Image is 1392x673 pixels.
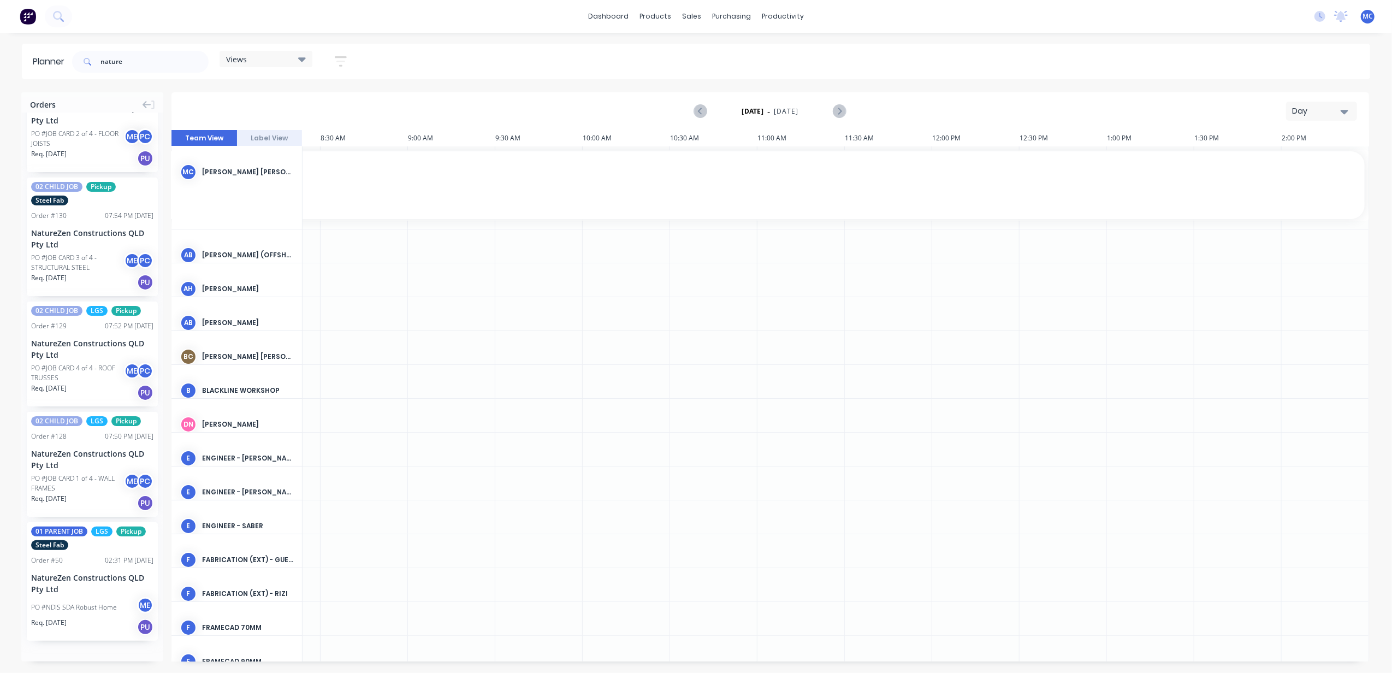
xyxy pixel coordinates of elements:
div: [PERSON_NAME] [PERSON_NAME] (You) [202,167,293,177]
div: AH [180,281,197,297]
div: sales [677,8,707,25]
span: Req. [DATE] [31,149,67,159]
span: Pickup [111,306,141,316]
div: NatureZen Constructions QLD Pty Ltd [31,448,153,471]
div: F [180,619,197,636]
div: 07:54 PM [DATE] [105,211,153,221]
div: ENGINEER - Saber [202,521,293,531]
div: NatureZen Constructions QLD Pty Ltd [31,227,153,250]
div: Planner [33,55,70,68]
div: 07:52 PM [DATE] [105,321,153,331]
div: E [180,484,197,500]
div: 1:00 PM [1107,130,1194,146]
span: 02 CHILD JOB [31,306,82,316]
span: - [767,105,770,118]
span: Views [226,54,247,65]
button: Day [1286,102,1357,121]
div: 02:31 PM [DATE] [105,556,153,565]
div: ME [124,473,140,489]
div: F [180,586,197,602]
div: PO #JOB CARD 4 of 4 - ROOF TRUSSES [31,363,127,383]
input: Search for orders... [100,51,209,73]
div: NatureZen Constructions QLD Pty Ltd [31,338,153,361]
div: PO #NDIS SDA Robust Home [31,603,117,612]
img: Factory [20,8,36,25]
div: purchasing [707,8,756,25]
div: 9:30 AM [495,130,583,146]
div: ENGINEER - [PERSON_NAME] [202,453,293,463]
div: 10:30 AM [670,130,757,146]
div: 11:30 AM [845,130,932,146]
div: E [180,450,197,467]
div: 9:00 AM [408,130,495,146]
div: products [634,8,677,25]
span: MC [1363,11,1373,21]
div: 07:50 PM [DATE] [105,432,153,441]
div: FABRICATION (EXT) - GUERILLA [202,555,293,565]
div: 8:30 AM [321,130,408,146]
span: [DATE] [774,107,798,116]
div: Order # 130 [31,211,67,221]
div: BC [180,349,197,365]
div: 2:00 PM [1282,130,1369,146]
div: FABRICATION (EXT) - RIZI [202,589,293,599]
div: Order # 50 [31,556,63,565]
span: LGS [91,527,112,536]
span: Pickup [116,527,146,536]
span: Pickup [111,416,141,426]
div: B [180,382,197,399]
div: AB [180,315,197,331]
div: PC [137,363,153,379]
div: NatureZen Constructions QLD Pty Ltd [31,103,153,126]
span: Req. [DATE] [31,618,67,628]
div: ME [137,597,153,613]
span: Steel Fab [31,196,68,205]
div: [PERSON_NAME] (OFFSHORE) [202,250,293,260]
button: Previous page [695,104,707,118]
div: MC [180,164,197,180]
div: PU [137,619,153,635]
div: 1:30 PM [1194,130,1282,146]
div: 12:00 PM [932,130,1020,146]
div: Order # 129 [31,321,67,331]
div: PC [137,252,153,269]
div: Day [1292,105,1342,117]
div: PC [137,128,153,145]
div: E [180,518,197,534]
button: Next page [833,104,845,118]
div: 11:00 AM [757,130,845,146]
div: 10:00 AM [583,130,670,146]
strong: [DATE] [742,107,764,116]
div: PC [137,473,153,489]
div: PO #JOB CARD 2 of 4 - FLOOR JOISTS [31,129,127,149]
div: ME [124,363,140,379]
a: dashboard [583,8,634,25]
div: Order # 128 [31,432,67,441]
div: [PERSON_NAME] [202,420,293,429]
div: PU [137,274,153,291]
span: 02 CHILD JOB [31,182,82,192]
span: Req. [DATE] [31,494,67,504]
button: Team View [171,130,237,146]
span: 01 PARENT JOB [31,527,87,536]
div: PO #JOB CARD 3 of 4 - STRUCTURAL STEEL [31,253,127,273]
div: DN [180,416,197,433]
span: Orders [30,99,56,110]
span: Pickup [86,182,116,192]
span: LGS [86,306,108,316]
div: F [180,552,197,568]
div: AB [180,247,197,263]
div: BLACKLINE WORKSHOP [202,386,293,395]
div: [PERSON_NAME] [202,318,293,328]
div: F [180,653,197,670]
div: PU [137,495,153,511]
span: Req. [DATE] [31,383,67,393]
div: ME [124,252,140,269]
button: Label View [237,130,303,146]
div: [PERSON_NAME] [202,284,293,294]
span: Steel Fab [31,540,68,550]
div: 12:30 PM [1020,130,1107,146]
div: productivity [756,8,809,25]
div: NatureZen Constructions QLD Pty Ltd [31,572,153,595]
div: FRAMECAD 70mm [202,623,293,633]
